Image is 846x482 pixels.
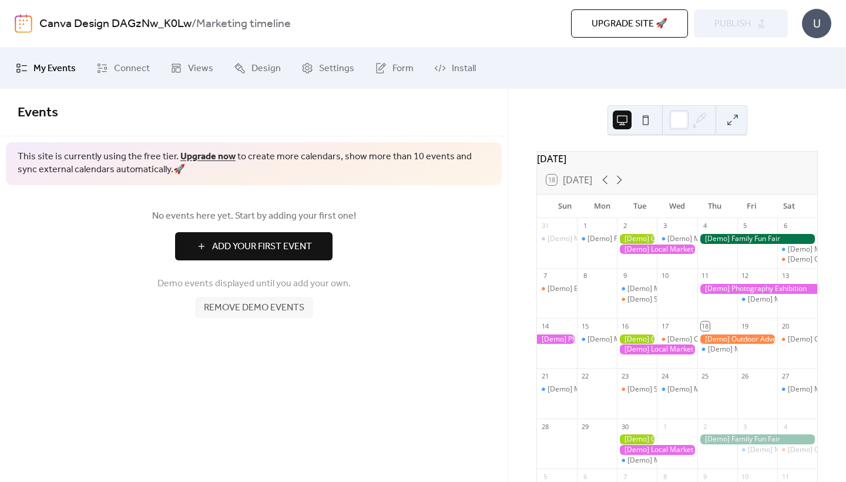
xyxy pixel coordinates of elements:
div: 31 [540,222,549,230]
div: U [802,9,831,38]
div: [Demo] Morning Yoga Bliss [667,234,757,244]
div: 8 [580,272,589,280]
a: Settings [293,52,363,84]
div: [Demo] Morning Yoga Bliss [657,234,697,244]
div: 26 [741,372,750,381]
div: 23 [620,372,629,381]
span: My Events [33,62,76,76]
div: [Demo] Local Market [617,445,697,455]
div: [Demo] Local Market [617,245,697,255]
div: [Demo] Morning Yoga Bliss [657,384,697,394]
div: 1 [660,422,669,431]
span: This site is currently using the free tier. to create more calendars, show more than 10 events an... [18,150,490,177]
b: / [192,13,196,35]
div: 2 [701,422,710,431]
div: [Demo] Morning Yoga Bliss [537,384,577,394]
span: Connect [114,62,150,76]
div: Fri [733,195,771,218]
div: 8 [660,472,669,481]
div: Sun [546,195,584,218]
a: Canva Design DAGzNw_K0Lw [39,13,192,35]
div: [Demo] Morning Yoga Bliss [777,245,817,255]
div: [Demo] Morning Yoga Bliss [548,234,637,244]
div: 2 [620,222,629,230]
div: [Demo] Morning Yoga Bliss [577,334,617,344]
span: Views [188,62,213,76]
div: [Demo] Morning Yoga Bliss [748,445,837,455]
div: [Demo] Morning Yoga Bliss [617,284,657,294]
div: 7 [620,472,629,481]
div: 5 [540,472,549,481]
div: [Demo] Morning Yoga Bliss [708,344,797,354]
div: 27 [781,372,790,381]
div: Wed [659,195,696,218]
div: [Demo] Seniors' Social Tea [617,294,657,304]
div: 21 [540,372,549,381]
a: Add Your First Event [18,232,490,260]
a: Upgrade now [180,148,236,166]
div: 16 [620,322,629,330]
div: 5 [741,222,750,230]
div: 9 [620,272,629,280]
div: Tue [621,195,659,218]
span: Remove demo events [204,301,304,315]
div: [Demo] Gardening Workshop [617,334,657,344]
span: Design [251,62,281,76]
span: Events [18,100,58,126]
div: 4 [781,422,790,431]
a: My Events [7,52,85,84]
div: [Demo] Morning Yoga Bliss [537,234,577,244]
div: [Demo] Open Mic Night [777,255,817,265]
div: Thu [696,195,733,218]
div: [Demo] Local Market [617,344,697,354]
div: [Demo] Fitness Bootcamp [577,234,617,244]
div: [Demo] Family Fun Fair [697,434,817,444]
div: [Demo] Open Mic Night [777,445,817,455]
div: 14 [540,322,549,330]
div: [Demo] Morning Yoga Bliss [617,456,657,466]
div: 11 [781,472,790,481]
div: [Demo] Outdoor Adventure Day [697,334,777,344]
span: Add Your First Event [212,240,312,254]
div: 17 [660,322,669,330]
div: 13 [781,272,790,280]
div: 15 [580,322,589,330]
div: Sat [770,195,808,218]
div: Mon [584,195,622,218]
div: 29 [580,422,589,431]
div: [Demo] Seniors' Social Tea [617,384,657,394]
div: 30 [620,422,629,431]
button: Add Your First Event [175,232,333,260]
div: [Demo] Culinary Cooking Class [667,334,768,344]
div: [Demo] Culinary Cooking Class [657,334,697,344]
div: 7 [540,272,549,280]
div: [Demo] Morning Yoga Bliss [587,334,677,344]
div: 1 [580,222,589,230]
div: 4 [701,222,710,230]
div: [Demo] Gardening Workshop [617,234,657,244]
span: No events here yet. Start by adding your first one! [18,209,490,223]
img: logo [15,14,32,33]
div: 28 [540,422,549,431]
a: Design [225,52,290,84]
div: [Demo] Gardening Workshop [617,434,657,444]
span: Settings [319,62,354,76]
div: 11 [701,272,710,280]
button: Remove demo events [195,297,313,318]
div: [Demo] Fitness Bootcamp [587,234,672,244]
div: [DATE] [537,152,817,166]
div: 6 [781,222,790,230]
div: [Demo] Photography Exhibition [697,284,817,294]
div: 18 [701,322,710,330]
div: [Demo] Seniors' Social Tea [627,294,716,304]
div: 6 [580,472,589,481]
div: [Demo] Book Club Gathering [537,284,577,294]
div: 24 [660,372,669,381]
div: [Demo] Morning Yoga Bliss [737,445,777,455]
button: Upgrade site 🚀 [571,9,688,38]
div: [Demo] Morning Yoga Bliss [548,384,637,394]
div: [Demo] Photography Exhibition [537,334,577,344]
div: [Demo] Morning Yoga Bliss [627,284,717,294]
span: Demo events displayed until you add your own. [157,277,351,291]
div: 22 [580,372,589,381]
